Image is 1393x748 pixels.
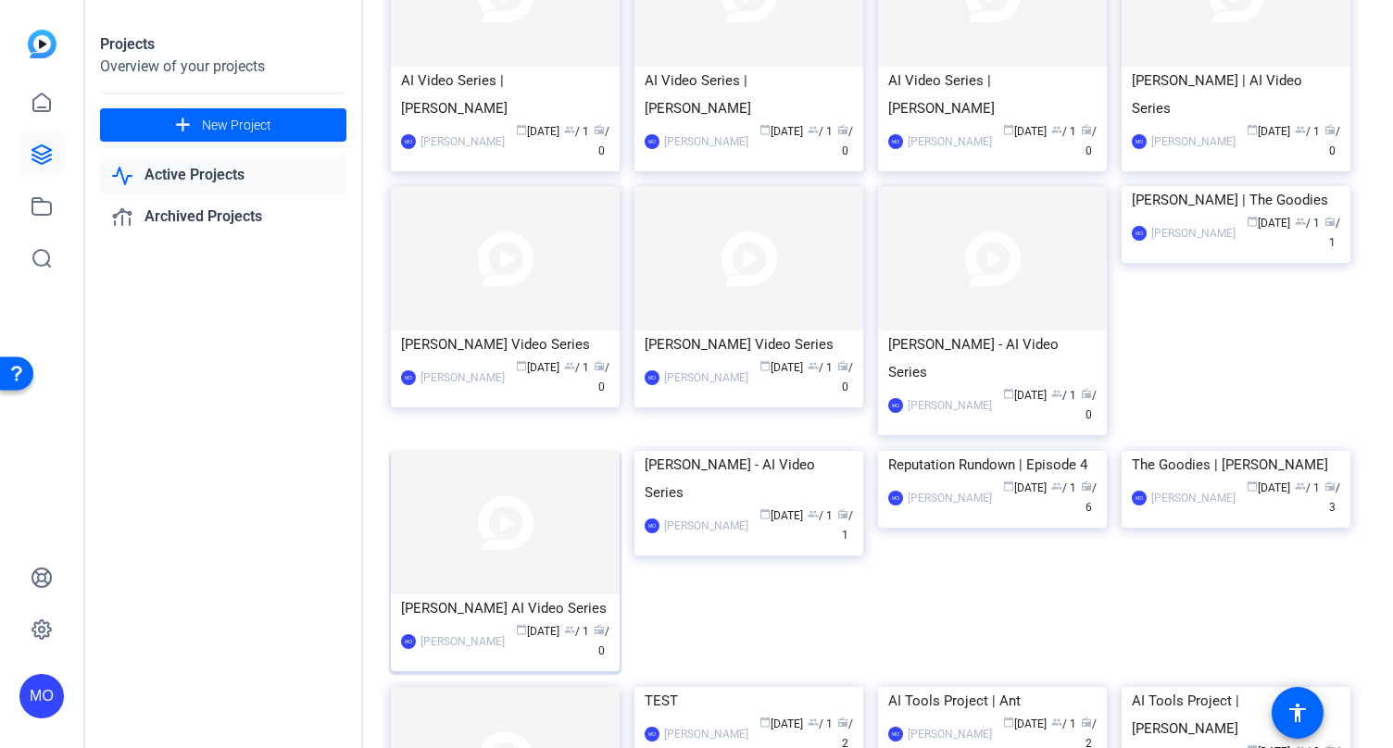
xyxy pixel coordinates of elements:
[837,717,848,728] span: radio
[594,125,609,157] span: / 0
[594,624,605,635] span: radio
[420,632,505,651] div: [PERSON_NAME]
[837,125,853,157] span: / 0
[1324,124,1336,135] span: radio
[888,727,903,742] div: MO
[516,625,559,638] span: [DATE]
[401,330,609,358] div: [PERSON_NAME] Video Series
[1081,124,1092,135] span: radio
[100,33,346,56] div: Projects
[1324,481,1340,514] span: / 3
[564,124,575,135] span: group
[401,370,416,385] div: MO
[1324,216,1336,227] span: radio
[1151,224,1236,243] div: [PERSON_NAME]
[837,509,853,542] span: / 1
[1081,481,1097,514] span: / 6
[1286,702,1309,724] mat-icon: accessibility
[808,125,833,138] span: / 1
[759,509,803,522] span: [DATE]
[759,717,803,730] span: [DATE]
[100,156,346,194] a: Active Projects
[837,124,848,135] span: radio
[759,125,803,138] span: [DATE]
[645,67,853,122] div: AI Video Series | [PERSON_NAME]
[759,361,803,374] span: [DATE]
[1247,217,1290,230] span: [DATE]
[1295,481,1320,494] span: / 1
[888,491,903,505] div: MO
[516,124,527,135] span: calendar_today
[888,330,1097,386] div: [PERSON_NAME] - AI Video Series
[1151,132,1236,151] div: [PERSON_NAME]
[888,687,1097,715] div: AI Tools Project | Ant
[1132,226,1147,241] div: MO
[1132,451,1340,479] div: The Goodies | [PERSON_NAME]
[1051,124,1062,135] span: group
[808,717,819,728] span: group
[837,508,848,519] span: radio
[908,396,992,415] div: [PERSON_NAME]
[594,625,609,657] span: / 0
[1003,125,1047,138] span: [DATE]
[401,634,416,649] div: MO
[1324,480,1336,492] span: radio
[1247,216,1258,227] span: calendar_today
[1151,489,1236,507] div: [PERSON_NAME]
[645,330,853,358] div: [PERSON_NAME] Video Series
[401,134,416,149] div: MO
[1081,480,1092,492] span: radio
[594,360,605,371] span: radio
[1295,480,1306,492] span: group
[808,124,819,135] span: group
[837,360,848,371] span: radio
[594,124,605,135] span: radio
[1051,481,1076,494] span: / 1
[1295,217,1320,230] span: / 1
[1247,124,1258,135] span: calendar_today
[28,30,56,58] img: blue-gradient.svg
[759,360,771,371] span: calendar_today
[516,624,527,635] span: calendar_today
[664,517,748,535] div: [PERSON_NAME]
[1132,491,1147,505] div: MO
[888,67,1097,122] div: AI Video Series | [PERSON_NAME]
[645,687,853,715] div: TEST
[759,124,771,135] span: calendar_today
[401,67,609,122] div: AI Video Series | [PERSON_NAME]
[1081,125,1097,157] span: / 0
[564,125,589,138] span: / 1
[1081,717,1092,728] span: radio
[594,361,609,393] span: / 0
[808,360,819,371] span: group
[1247,480,1258,492] span: calendar_today
[564,360,575,371] span: group
[664,725,748,743] div: [PERSON_NAME]
[645,370,659,385] div: MO
[516,360,527,371] span: calendar_today
[908,725,992,743] div: [PERSON_NAME]
[1003,124,1014,135] span: calendar_today
[516,125,559,138] span: [DATE]
[100,108,346,142] button: New Project
[664,368,748,387] div: [PERSON_NAME]
[1003,717,1047,730] span: [DATE]
[564,624,575,635] span: group
[1132,67,1340,122] div: [PERSON_NAME] | AI Video Series
[759,508,771,519] span: calendar_today
[837,361,853,393] span: / 0
[645,134,659,149] div: MO
[808,361,833,374] span: / 1
[808,508,819,519] span: group
[888,451,1097,479] div: Reputation Rundown | Episode 4
[1132,134,1147,149] div: MO
[420,132,505,151] div: [PERSON_NAME]
[1003,481,1047,494] span: [DATE]
[19,674,64,718] div: MO
[1324,125,1340,157] span: / 0
[1003,389,1047,402] span: [DATE]
[564,625,589,638] span: / 1
[1051,389,1076,402] span: / 1
[1051,388,1062,399] span: group
[888,134,903,149] div: MO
